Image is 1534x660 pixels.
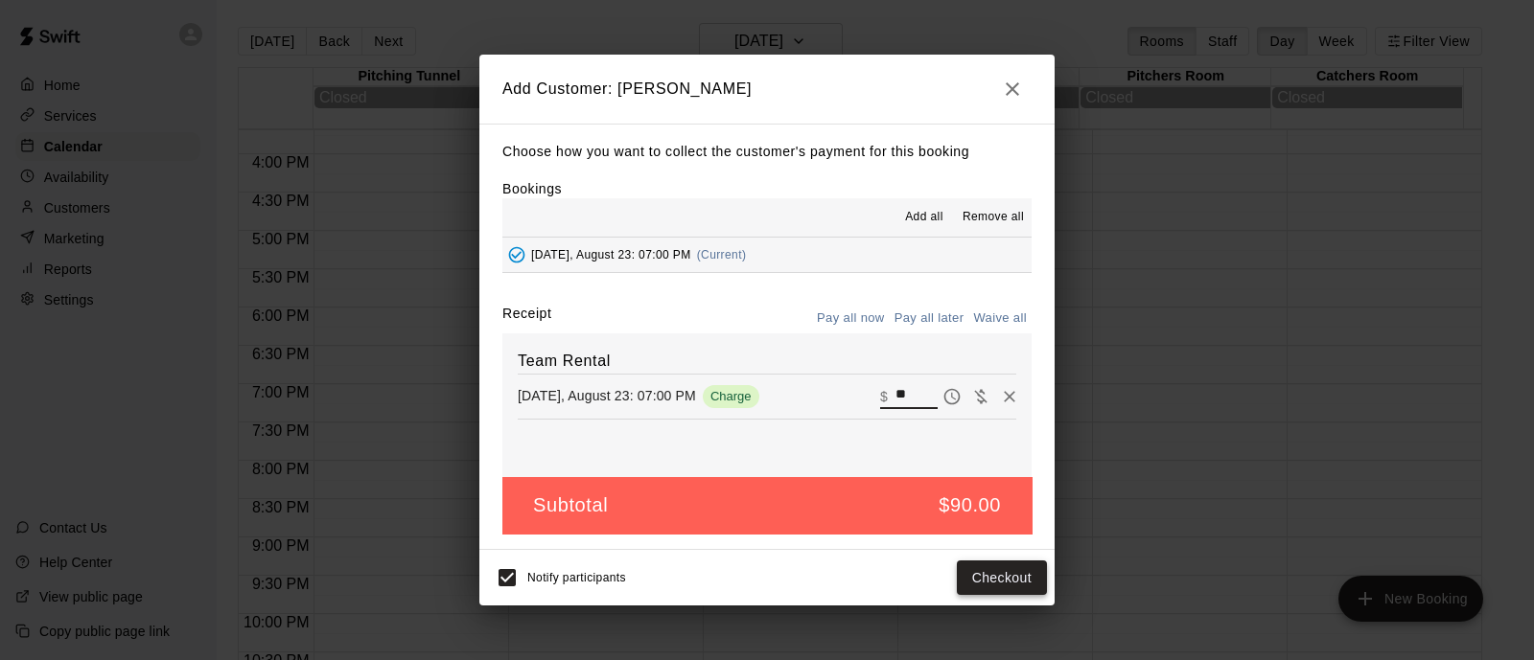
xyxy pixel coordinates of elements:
[957,560,1047,596] button: Checkout
[905,208,943,227] span: Add all
[502,140,1032,164] p: Choose how you want to collect the customer's payment for this booking
[938,387,966,403] span: Pay later
[518,386,696,405] p: [DATE], August 23: 07:00 PM
[502,181,562,196] label: Bookings
[812,304,890,333] button: Pay all now
[995,382,1024,411] button: Remove
[531,248,691,262] span: [DATE], August 23: 07:00 PM
[518,349,1016,374] h6: Team Rental
[968,304,1032,333] button: Waive all
[502,238,1032,273] button: Added - Collect Payment[DATE], August 23: 07:00 PM(Current)
[963,208,1024,227] span: Remove all
[697,248,747,262] span: (Current)
[880,387,888,406] p: $
[527,571,626,584] span: Notify participants
[890,304,969,333] button: Pay all later
[479,55,1055,124] h2: Add Customer: [PERSON_NAME]
[939,492,1001,518] h5: $90.00
[703,389,759,403] span: Charge
[955,202,1032,233] button: Remove all
[502,240,531,269] button: Added - Collect Payment
[966,387,995,403] span: Waive payment
[894,202,955,233] button: Add all
[502,304,551,333] label: Receipt
[533,492,608,518] h5: Subtotal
